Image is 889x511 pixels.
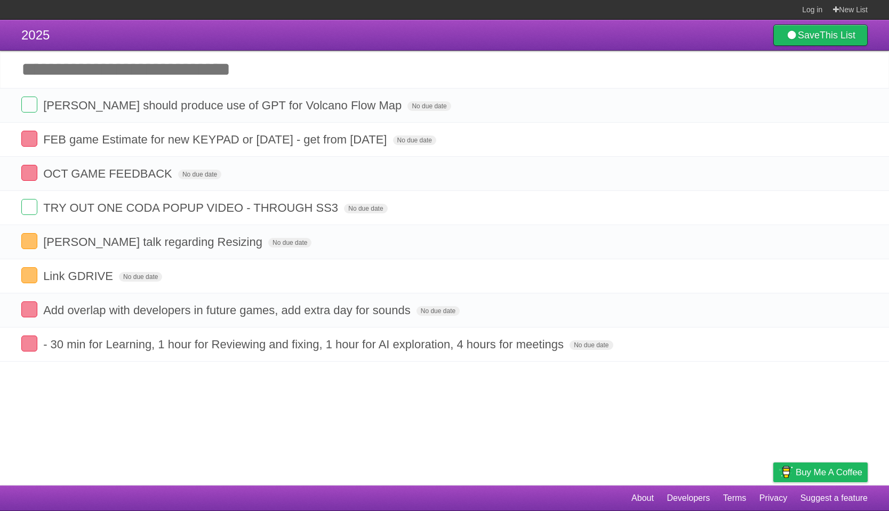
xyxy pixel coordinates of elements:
span: No due date [119,272,162,282]
span: [PERSON_NAME] talk regarding Resizing [43,235,265,249]
span: No due date [268,238,311,247]
label: Done [21,199,37,215]
a: Buy me a coffee [773,462,868,482]
img: Buy me a coffee [779,463,793,481]
a: Privacy [759,488,787,508]
span: FEB game Estimate for new KEYPAD or [DATE] - get from [DATE] [43,133,389,146]
label: Done [21,267,37,283]
a: Terms [723,488,747,508]
span: No due date [407,101,451,111]
span: No due date [178,170,221,179]
span: Add overlap with developers in future games, add extra day for sounds [43,304,413,317]
span: No due date [393,135,436,145]
b: This List [820,30,855,41]
label: Done [21,97,37,113]
span: Link GDRIVE [43,269,116,283]
label: Done [21,301,37,317]
label: Done [21,336,37,352]
span: No due date [417,306,460,316]
span: No due date [570,340,613,350]
span: Buy me a coffee [796,463,862,482]
span: 2025 [21,28,50,42]
label: Done [21,165,37,181]
span: TRY OUT ONE CODA POPUP VIDEO - THROUGH SS3 [43,201,341,214]
a: SaveThis List [773,25,868,46]
span: - 30 min for Learning, 1 hour for Reviewing and fixing, 1 hour for AI exploration, 4 hours for me... [43,338,566,351]
span: [PERSON_NAME] should produce use of GPT for Volcano Flow Map [43,99,404,112]
a: About [631,488,654,508]
span: OCT GAME FEEDBACK [43,167,175,180]
a: Suggest a feature [800,488,868,508]
span: No due date [344,204,387,213]
label: Done [21,131,37,147]
label: Done [21,233,37,249]
a: Developers [667,488,710,508]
